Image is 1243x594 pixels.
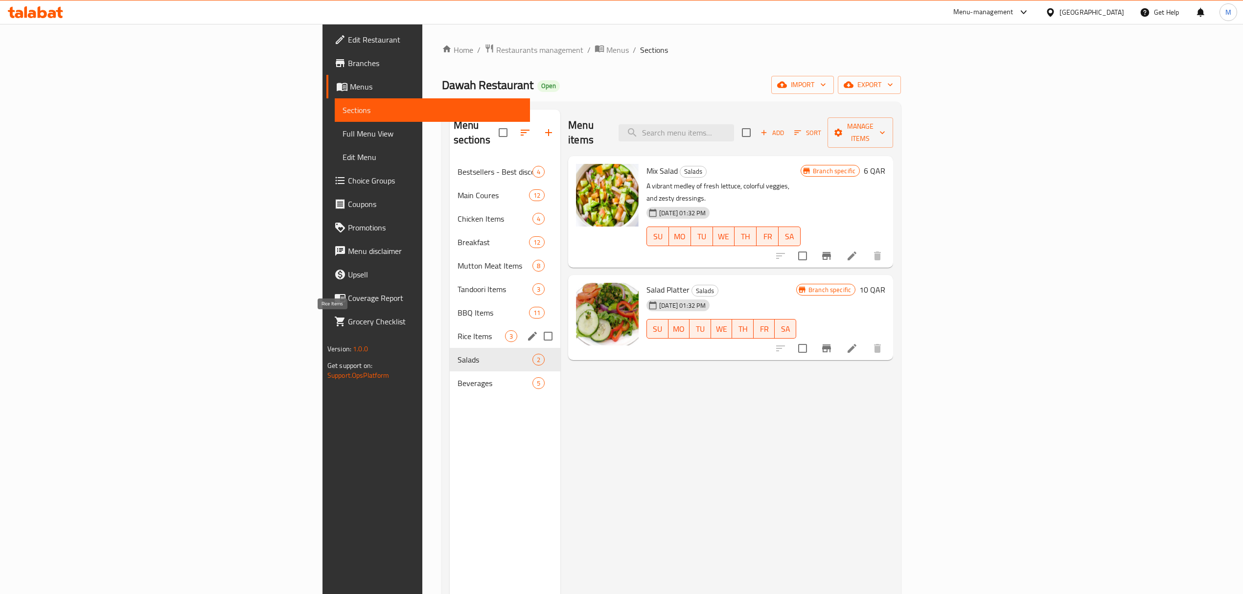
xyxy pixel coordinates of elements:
span: Add [759,127,785,138]
div: Main Coures [458,189,529,201]
span: Branches [348,57,522,69]
span: Select all sections [493,122,513,143]
span: 4 [533,167,544,177]
span: Branch specific [805,285,855,295]
div: Salads [458,354,533,366]
span: Add item [757,125,788,140]
span: Grocery Checklist [348,316,522,327]
a: Edit Restaurant [326,28,530,51]
span: Select section [736,122,757,143]
a: Branches [326,51,530,75]
button: MO [668,319,690,339]
span: 12 [529,191,544,200]
div: Salads2 [450,348,561,371]
div: items [532,213,545,225]
div: items [532,283,545,295]
span: Sections [640,44,668,56]
button: Add [757,125,788,140]
span: M [1225,7,1231,18]
span: Choice Groups [348,175,522,186]
span: TH [736,322,750,336]
button: SA [779,227,801,246]
button: FR [757,227,779,246]
button: TH [735,227,757,246]
button: Manage items [828,117,893,148]
span: Select to update [792,338,813,359]
span: Full Menu View [343,128,522,139]
span: 8 [533,261,544,271]
span: Dawah Restaurant [442,74,533,96]
span: MO [672,322,686,336]
div: Salads [680,166,707,178]
span: Coverage Report [348,292,522,304]
button: MO [669,227,691,246]
span: import [779,79,826,91]
span: Edit Restaurant [348,34,522,46]
button: Branch-specific-item [815,244,838,268]
a: Full Menu View [335,122,530,145]
button: Branch-specific-item [815,337,838,360]
span: Restaurants management [496,44,583,56]
div: items [532,260,545,272]
span: 2 [533,355,544,365]
button: delete [866,244,889,268]
div: Mutton Meat Items8 [450,254,561,277]
span: Sort sections [513,121,537,144]
nav: breadcrumb [442,44,901,56]
span: TU [695,229,709,244]
div: Tandoori Items3 [450,277,561,301]
h6: 6 QAR [864,164,885,178]
span: 4 [533,214,544,224]
img: Mix Salad [576,164,639,227]
div: Chicken Items4 [450,207,561,230]
span: Menu disclaimer [348,245,522,257]
span: 5 [533,379,544,388]
span: Open [537,82,560,90]
button: WE [711,319,733,339]
div: items [505,330,517,342]
span: Breakfast [458,236,529,248]
div: Open [537,80,560,92]
a: Coverage Report [326,286,530,310]
div: Beverages5 [450,371,561,395]
div: items [529,189,545,201]
div: items [529,236,545,248]
span: SU [651,322,664,336]
span: SA [779,322,792,336]
div: Rice Items3edit [450,324,561,348]
span: FR [758,322,771,336]
span: 3 [506,332,517,341]
span: export [846,79,893,91]
div: items [532,166,545,178]
div: BBQ Items [458,307,529,319]
span: Menus [606,44,629,56]
button: TU [690,319,711,339]
h6: 10 QAR [859,283,885,297]
div: items [532,354,545,366]
span: Version: [327,343,351,355]
span: Mutton Meat Items [458,260,533,272]
a: Menus [326,75,530,98]
span: Sort [794,127,821,138]
a: Promotions [326,216,530,239]
span: Upsell [348,269,522,280]
div: Breakfast12 [450,230,561,254]
span: SA [783,229,797,244]
span: SU [651,229,665,244]
span: Coupons [348,198,522,210]
a: Restaurants management [484,44,583,56]
button: WE [713,227,735,246]
h2: Menu items [568,118,607,147]
span: TH [738,229,753,244]
button: edit [525,329,540,343]
span: TU [693,322,707,336]
button: export [838,76,901,94]
a: Upsell [326,263,530,286]
span: Tandoori Items [458,283,533,295]
p: A vibrant medley of fresh lettuce, colorful veggies, and zesty dressings. [646,180,801,205]
button: SA [775,319,796,339]
span: Beverages [458,377,533,389]
div: Chicken Items [458,213,533,225]
button: FR [754,319,775,339]
div: [GEOGRAPHIC_DATA] [1059,7,1124,18]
